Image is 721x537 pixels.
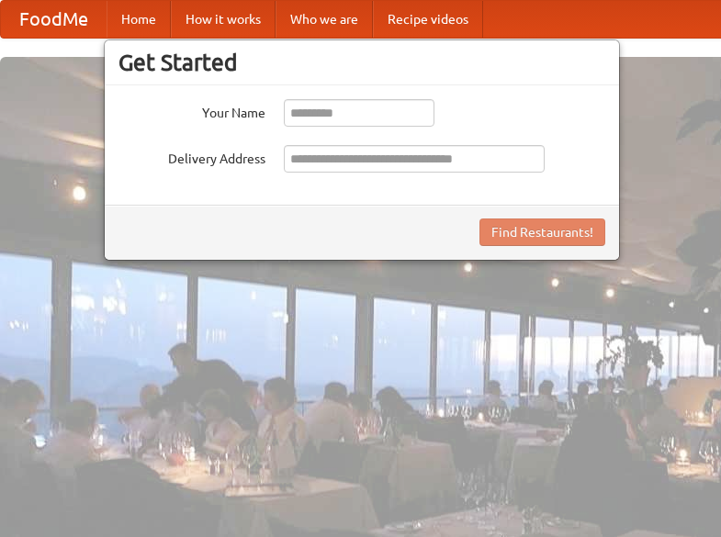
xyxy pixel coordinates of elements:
[118,49,605,76] h3: Get Started
[276,1,373,38] a: Who we are
[118,145,265,168] label: Delivery Address
[118,99,265,122] label: Your Name
[1,1,107,38] a: FoodMe
[171,1,276,38] a: How it works
[479,218,605,246] button: Find Restaurants!
[373,1,483,38] a: Recipe videos
[107,1,171,38] a: Home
